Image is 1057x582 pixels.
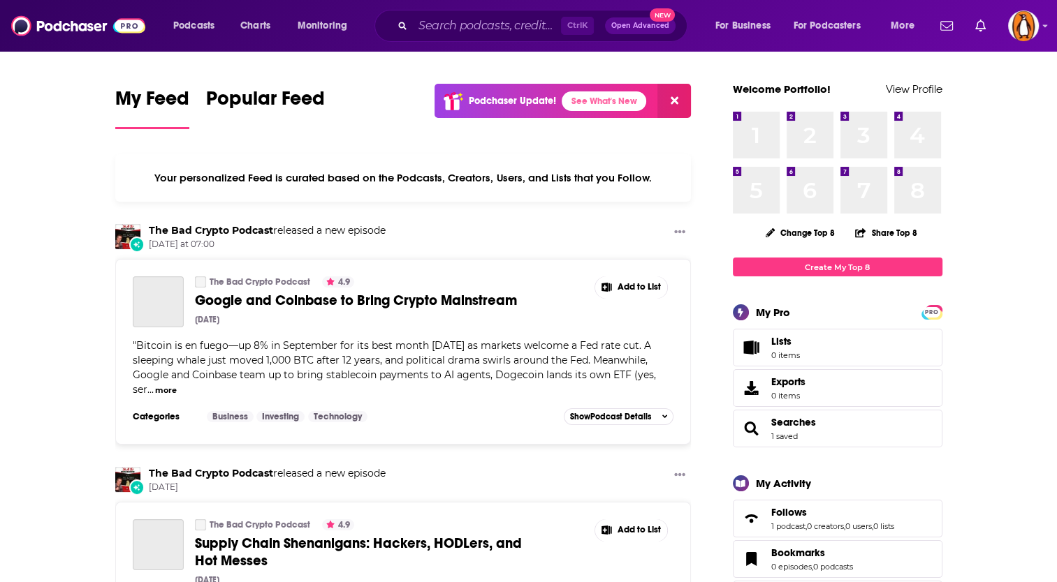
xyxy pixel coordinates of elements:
[133,339,656,396] span: "
[733,500,942,537] span: Follows
[195,535,522,569] span: Supply Chain Shenanigans: Hackers, HODLers, and Hot Messes
[129,479,145,495] div: New Episode
[206,87,325,119] span: Popular Feed
[298,16,347,36] span: Monitoring
[195,519,206,530] a: The Bad Crypto Podcast
[115,224,140,249] img: The Bad Crypto Podcast
[115,467,140,492] img: The Bad Crypto Podcast
[240,16,270,36] span: Charts
[1008,10,1039,41] span: Logged in as penguin_portfolio
[149,224,273,237] a: The Bad Crypto Podcast
[564,408,674,425] button: ShowPodcast Details
[562,91,646,111] a: See What's New
[733,82,831,96] a: Welcome Portfolio!
[771,506,894,518] a: Follows
[771,350,800,360] span: 0 items
[881,15,932,37] button: open menu
[771,506,807,518] span: Follows
[231,15,279,37] a: Charts
[133,519,184,570] a: Supply Chain Shenanigans: Hackers, HODLers, and Hot Messes
[115,154,692,202] div: Your personalized Feed is curated based on the Podcasts, Creators, Users, and Lists that you Follow.
[173,16,214,36] span: Podcasts
[256,411,305,422] a: Investing
[854,219,917,246] button: Share Top 8
[11,13,145,39] img: Podchaser - Follow, Share and Rate Podcasts
[733,258,942,276] a: Create My Top 8
[570,412,651,421] span: Show Podcast Details
[115,87,189,129] a: My Feed
[771,416,816,428] a: Searches
[322,276,354,288] button: 4.9
[738,549,766,569] a: Bookmarks
[844,521,845,531] span: ,
[771,335,800,348] span: Lists
[133,339,656,396] span: Bitcoin is en fuego—up 8% in September for its best month [DATE] as markets welcome a Fed rate cu...
[771,546,853,559] a: Bookmarks
[195,315,219,324] div: [DATE]
[650,8,675,22] span: New
[129,237,145,252] div: New Episode
[738,338,766,357] span: Lists
[706,15,788,37] button: open menu
[771,375,805,388] span: Exports
[388,10,701,42] div: Search podcasts, credits, & more...
[733,369,942,407] a: Exports
[873,521,894,531] a: 0 lists
[733,410,942,447] span: Searches
[805,521,807,531] span: ,
[605,17,676,34] button: Open AdvancedNew
[924,306,940,317] a: PRO
[886,82,942,96] a: View Profile
[163,15,233,37] button: open menu
[669,467,691,484] button: Show More Button
[785,15,881,37] button: open menu
[1008,10,1039,41] img: User Profile
[771,431,798,441] a: 1 saved
[149,224,386,237] h3: released a new episode
[207,411,254,422] a: Business
[195,535,534,569] a: Supply Chain Shenanigans: Hackers, HODLers, and Hot Messes
[715,16,771,36] span: For Business
[935,14,958,38] a: Show notifications dropdown
[812,562,813,572] span: ,
[756,477,811,490] div: My Activity
[845,521,872,531] a: 0 users
[771,562,812,572] a: 0 episodes
[738,378,766,398] span: Exports
[149,239,386,251] span: [DATE] at 07:00
[133,276,184,327] a: Google and Coinbase to Bring Crypto Mainstream
[794,16,861,36] span: For Podcasters
[195,292,534,309] a: Google and Coinbase to Bring Crypto Mainstream
[561,17,594,35] span: Ctrl K
[133,411,196,422] h3: Categories
[669,224,691,241] button: Show More Button
[771,335,792,348] span: Lists
[210,519,310,530] a: The Bad Crypto Podcast
[308,411,367,422] a: Technology
[595,276,668,299] button: Show More Button
[149,467,273,479] a: The Bad Crypto Podcast
[206,87,325,129] a: Popular Feed
[738,419,766,438] a: Searches
[195,292,517,309] span: Google and Coinbase to Bring Crypto Mainstream
[210,276,310,288] a: The Bad Crypto Podcast
[924,307,940,318] span: PRO
[733,540,942,578] span: Bookmarks
[771,521,805,531] a: 1 podcast
[469,95,556,107] p: Podchaser Update!
[413,15,561,37] input: Search podcasts, credits, & more...
[771,391,805,401] span: 0 items
[595,519,668,542] button: Show More Button
[891,16,914,36] span: More
[872,521,873,531] span: ,
[195,276,206,288] a: The Bad Crypto Podcast
[733,329,942,366] a: Lists
[970,14,991,38] a: Show notifications dropdown
[807,521,844,531] a: 0 creators
[618,525,661,535] span: Add to List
